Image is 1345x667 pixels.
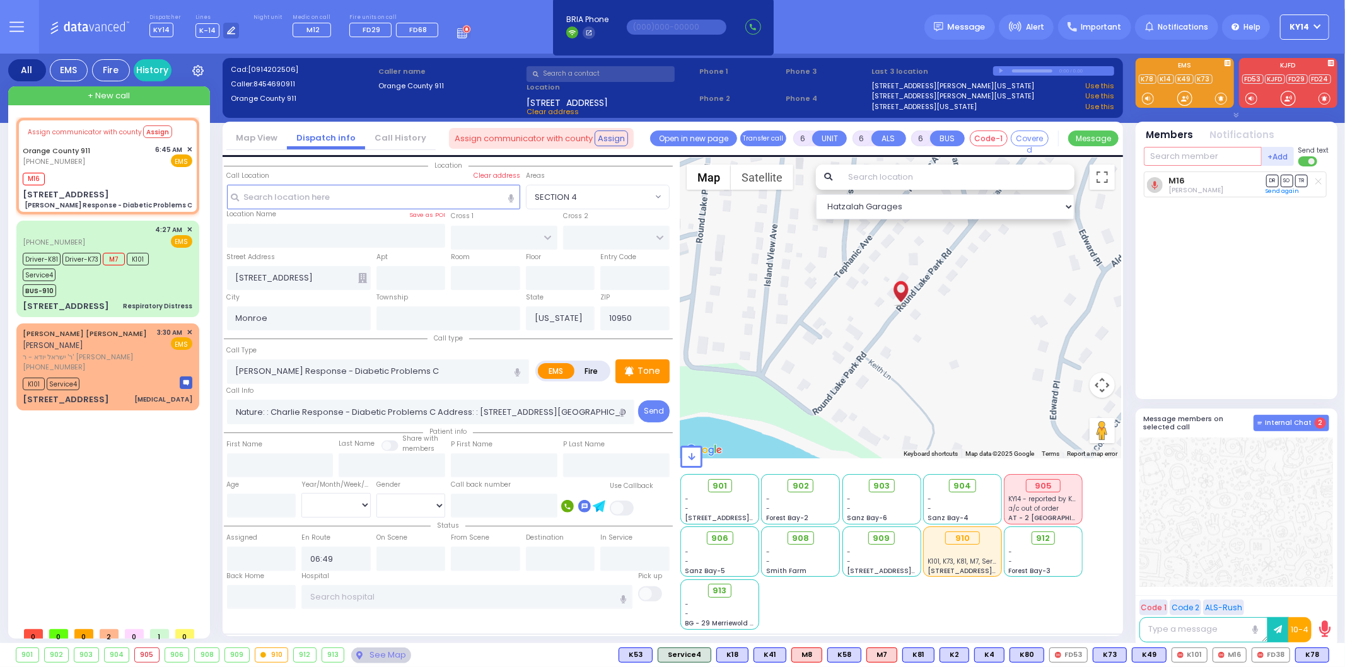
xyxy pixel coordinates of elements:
[227,252,276,262] label: Street Address
[766,547,770,557] span: -
[1262,147,1295,166] button: +Add
[928,494,931,504] span: -
[1055,652,1061,658] img: red-radio-icon.svg
[23,237,85,247] span: [PHONE_NUMBER]
[1168,185,1223,195] span: Lazer Schwimmer
[847,557,851,566] span: -
[685,547,689,557] span: -
[902,647,935,663] div: BLS
[1266,187,1300,195] a: Send again
[1026,21,1044,33] span: Alert
[451,480,511,490] label: Call back number
[322,648,344,662] div: 913
[685,618,756,628] span: BG - 29 Merriewold S.
[125,629,144,639] span: 0
[135,648,159,662] div: 905
[158,328,183,337] span: 3:30 AM
[171,154,192,167] span: EMS
[1010,647,1044,663] div: K80
[195,23,219,38] span: K-14
[1132,647,1167,663] div: K49
[474,171,520,181] label: Clear address
[227,571,265,581] label: Back Home
[1295,647,1329,663] div: K78
[455,132,593,145] span: Assign communicator with county
[535,191,577,204] span: SECTION 4
[687,165,731,190] button: Show street map
[974,647,1004,663] div: BLS
[1009,504,1059,513] span: a/c out of order
[451,533,489,543] label: From Scene
[1203,600,1244,615] button: ALS-Rush
[953,480,971,492] span: 904
[227,386,254,396] label: Call Info
[1172,647,1208,663] div: K101
[766,566,806,576] span: Smith Farm
[402,444,434,453] span: members
[23,378,45,390] span: K101
[171,337,192,350] span: EMS
[287,132,365,144] a: Dispatch info
[684,442,725,458] img: Google
[538,363,574,379] label: EMS
[1009,557,1013,566] span: -
[1158,74,1174,84] a: K14
[149,14,181,21] label: Dispatcher
[23,340,83,351] span: [PERSON_NAME]
[88,90,130,102] span: + New call
[47,378,79,390] span: Service4
[713,480,727,492] span: 901
[685,566,726,576] span: Sanz Bay-5
[16,648,38,662] div: 901
[1210,128,1275,142] button: Notifications
[62,253,101,265] span: Driver-K73
[1298,155,1319,168] label: Turn off text
[1132,647,1167,663] div: BLS
[1257,652,1264,658] img: red-radio-icon.svg
[149,23,173,37] span: KY14
[928,566,1047,576] span: [STREET_ADDRESS][PERSON_NAME]
[945,531,980,545] div: 910
[1144,415,1254,431] h5: Message members on selected call
[699,66,781,77] span: Phone 1
[50,19,134,35] img: Logo
[1085,91,1114,101] a: Use this
[428,161,469,170] span: Location
[171,235,192,248] span: EMS
[156,225,183,235] span: 4:27 AM
[1011,130,1049,146] button: Covered
[840,165,1074,190] input: Search location
[294,648,316,662] div: 912
[1177,652,1184,658] img: red-radio-icon.svg
[187,144,192,155] span: ✕
[731,165,793,190] button: Show satellite imagery
[970,130,1008,146] button: Code-1
[1144,147,1262,166] input: Search member
[227,185,520,209] input: Search location here
[930,130,965,146] button: BUS
[638,364,660,378] p: Tone
[610,481,653,491] label: Use Callback
[716,647,748,663] div: BLS
[699,93,781,104] span: Phone 2
[1195,74,1213,84] a: K73
[253,14,282,21] label: Night unit
[165,648,189,662] div: 906
[902,647,935,663] div: K81
[638,571,662,581] label: Pick up
[195,648,219,662] div: 908
[1257,420,1263,427] img: comment-alt.png
[786,66,868,77] span: Phone 3
[619,647,653,663] div: K53
[376,252,388,262] label: Apt
[248,64,298,74] span: [0914202506]
[658,647,711,663] div: Driver
[358,273,367,283] span: Other building occupants
[1168,176,1185,185] a: M16
[231,64,375,75] label: Cad:
[526,533,564,543] label: Destination
[231,79,375,90] label: Caller:
[600,533,632,543] label: In Service
[872,66,993,77] label: Last 3 location
[1295,647,1329,663] div: BLS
